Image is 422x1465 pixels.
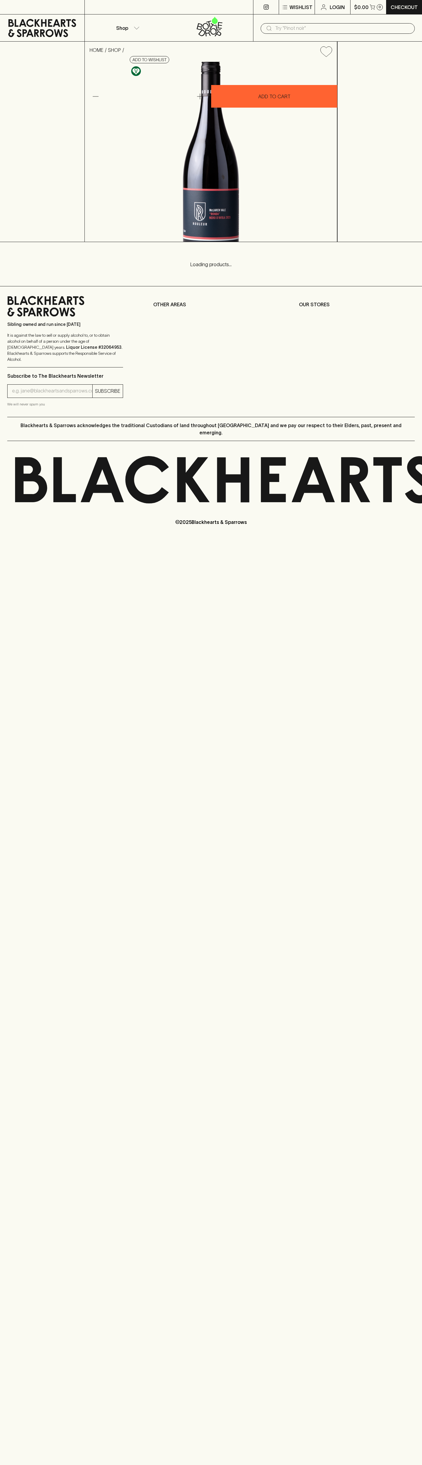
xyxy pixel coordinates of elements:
[354,4,369,11] p: $0.00
[116,24,128,32] p: Shop
[90,47,103,53] a: HOME
[12,422,410,436] p: Blackhearts & Sparrows acknowledges the traditional Custodians of land throughout [GEOGRAPHIC_DAT...
[318,44,335,59] button: Add to wishlist
[211,85,337,108] button: ADD TO CART
[7,332,123,362] p: It is against the law to sell or supply alcohol to, or to obtain alcohol on behalf of a person un...
[330,4,345,11] p: Login
[7,401,123,407] p: We will never spam you
[85,14,169,41] button: Shop
[85,4,90,11] p: ⠀
[258,93,290,100] p: ADD TO CART
[7,372,123,380] p: Subscribe to The Blackhearts Newsletter
[85,62,337,242] img: 34884.png
[12,386,92,396] input: e.g. jane@blackheartsandsparrows.com.au
[93,385,123,398] button: SUBSCRIBE
[153,301,269,308] p: OTHER AREAS
[7,321,123,327] p: Sibling owned and run since [DATE]
[130,65,142,77] a: Made without the use of any animal products.
[391,4,418,11] p: Checkout
[275,24,410,33] input: Try "Pinot noir"
[299,301,415,308] p: OUR STORES
[131,66,141,76] img: Vegan
[379,5,381,9] p: 0
[6,261,416,268] p: Loading products...
[66,345,122,350] strong: Liquor License #32064953
[130,56,169,63] button: Add to wishlist
[108,47,121,53] a: SHOP
[95,387,120,395] p: SUBSCRIBE
[290,4,313,11] p: Wishlist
